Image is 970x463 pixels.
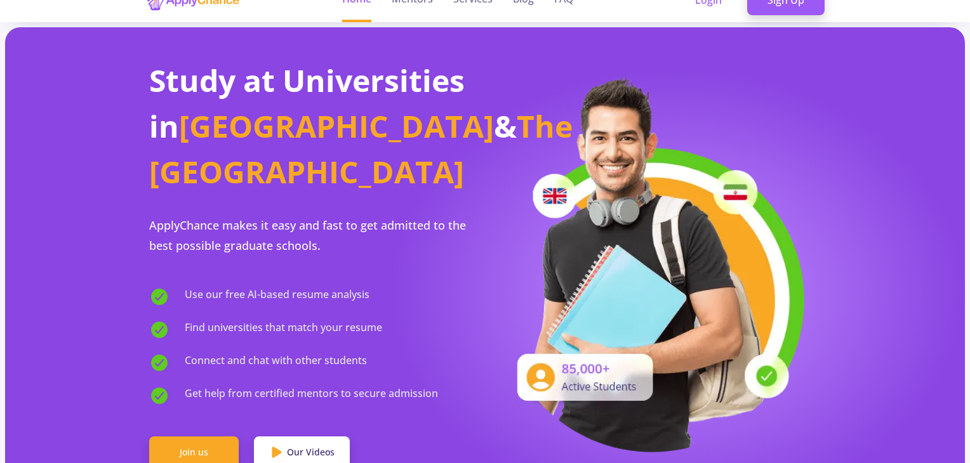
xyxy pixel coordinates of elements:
[185,353,367,373] span: Connect and chat with other students
[149,60,465,147] span: Study at Universities in
[149,218,466,253] span: ApplyChance makes it easy and fast to get admitted to the best possible graduate schools.
[287,445,335,459] span: Our Videos
[185,386,438,406] span: Get help from certified mentors to secure admission
[185,287,369,307] span: Use our free AI-based resume analysis
[185,320,382,340] span: Find universities that match your resume
[494,105,517,147] span: &
[498,74,809,452] img: applicant
[179,105,494,147] span: [GEOGRAPHIC_DATA]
